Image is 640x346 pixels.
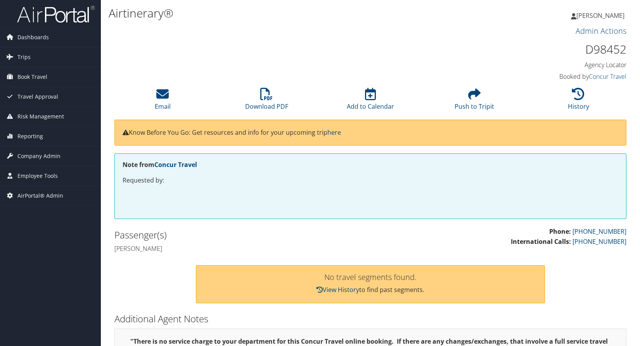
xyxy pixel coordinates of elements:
[17,5,95,23] img: airportal-logo.png
[317,285,359,294] a: View History
[123,176,618,186] p: Requested by:
[123,128,618,138] p: Know Before You Go: Get resources and info for your upcoming trip
[568,92,589,111] a: History
[204,285,537,295] p: to find past segments.
[155,92,171,111] a: Email
[511,237,571,246] strong: International Calls:
[109,5,458,21] h1: Airtinerary®
[17,47,31,67] span: Trips
[327,128,341,137] a: here
[17,146,61,166] span: Company Admin
[507,41,627,57] h1: D98452
[589,72,626,81] a: Concur Travel
[549,227,571,236] strong: Phone:
[576,11,624,20] span: [PERSON_NAME]
[114,228,365,242] h2: Passenger(s)
[17,166,58,186] span: Employee Tools
[17,127,43,146] span: Reporting
[204,273,537,281] h3: No travel segments found.
[17,67,47,87] span: Book Travel
[576,26,626,36] a: Admin Actions
[507,72,627,81] h4: Booked by
[245,92,288,111] a: Download PDF
[573,227,626,236] a: [PHONE_NUMBER]
[347,92,394,111] a: Add to Calendar
[507,61,627,69] h4: Agency Locator
[17,87,58,106] span: Travel Approval
[573,237,626,246] a: [PHONE_NUMBER]
[154,160,197,169] a: Concur Travel
[114,312,626,325] h2: Additional Agent Notes
[455,92,494,111] a: Push to Tripit
[123,160,197,169] strong: Note from
[17,28,49,47] span: Dashboards
[114,244,365,253] h4: [PERSON_NAME]
[17,186,63,205] span: AirPortal® Admin
[17,107,64,126] span: Risk Management
[571,4,632,27] a: [PERSON_NAME]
